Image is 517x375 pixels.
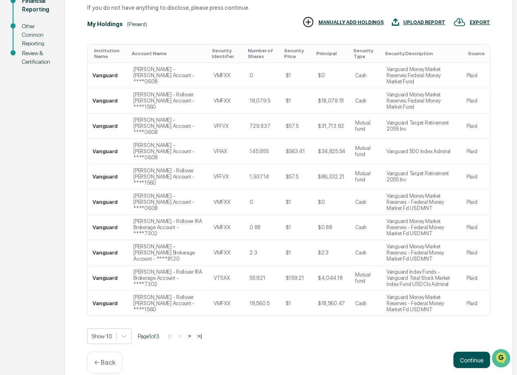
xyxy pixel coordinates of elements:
[209,215,245,240] td: VMFXX
[22,22,51,48] div: Other Common Reporting
[462,139,490,164] td: Plaid
[350,215,382,240] td: Cash
[8,104,15,110] div: 🖐️
[128,63,209,88] td: [PERSON_NAME] - [PERSON_NAME] Account - ****0608
[88,164,128,190] td: Vanguard
[302,16,314,28] img: MANUALLY ADD HOLDINGS
[128,291,209,316] td: [PERSON_NAME] - Rollover [PERSON_NAME] Account - ****1560
[5,115,55,130] a: 🔎Data Lookup
[350,88,382,114] td: Cash
[8,17,148,30] p: How can we help?
[209,114,245,139] td: VFFVX
[132,51,205,56] div: Toggle SortBy
[88,240,128,266] td: Vanguard
[57,138,99,145] a: Powered byPylon
[28,71,103,77] div: We're available if you need us!
[313,240,350,266] td: $2.3
[59,104,66,110] div: 🗄️
[209,164,245,190] td: VFFVX
[403,20,445,25] div: UPLOAD REPORT
[350,240,382,266] td: Cash
[462,88,490,114] td: Plaid
[209,190,245,215] td: VMFXX
[392,16,399,28] img: UPLOAD REPORT
[382,291,462,316] td: Vanguard Money Market Reserves - Federal Money Market Fd USD MNT
[462,215,490,240] td: Plaid
[8,119,15,126] div: 🔎
[313,63,350,88] td: $0
[16,118,51,127] span: Data Lookup
[462,164,490,190] td: Plaid
[138,333,159,339] span: Page 1 of 3
[245,291,281,316] td: 18,560.5
[209,266,245,291] td: VTSAX
[16,103,53,111] span: Preclearance
[128,88,209,114] td: [PERSON_NAME] - Rollover [PERSON_NAME] Account - ****1560
[5,100,56,114] a: 🖐️Preclearance
[313,88,350,114] td: $18,079.51
[281,240,313,266] td: $1
[209,291,245,316] td: VMFXX
[281,114,313,139] td: $57.5
[176,333,184,339] button: <
[195,333,204,339] button: >|
[313,291,350,316] td: $18,560.47
[209,139,245,164] td: VFIAX
[313,139,350,164] td: $34,825.54
[281,63,313,88] td: $1
[281,88,313,114] td: $1
[67,103,101,111] span: Attestations
[350,291,382,316] td: Cash
[245,266,281,291] td: 55.921
[313,215,350,240] td: $0.88
[127,21,147,27] div: (Present)
[128,266,209,291] td: [PERSON_NAME] - Rollover IRA Brokerage Account - ****7302
[350,164,382,190] td: Mutual fund
[88,215,128,240] td: Vanguard
[88,88,128,114] td: Vanguard
[491,348,513,370] iframe: Open customer support
[382,190,462,215] td: Vanguard Money Market Reserves - Federal Money Market Fd USD MNT
[245,88,281,114] td: 18,079.5
[462,190,490,215] td: Plaid
[468,51,486,56] div: Toggle SortBy
[350,190,382,215] td: Cash
[462,240,490,266] td: Plaid
[350,114,382,139] td: Mutual fund
[462,63,490,88] td: Plaid
[88,291,128,316] td: Vanguard
[281,190,313,215] td: $1
[313,114,350,139] td: $31,713.92
[88,190,128,215] td: Vanguard
[462,114,490,139] td: Plaid
[281,266,313,291] td: $159.21
[354,48,378,59] div: Toggle SortBy
[313,190,350,215] td: $0
[470,20,490,25] div: EXPORT
[245,63,281,88] td: 0
[128,240,209,266] td: [PERSON_NAME] - [PERSON_NAME] Brokerage Account - ****8120
[318,20,384,25] div: MANUALLY ADD HOLDINGS
[453,352,490,368] button: Continue
[316,51,347,56] div: Toggle SortBy
[281,215,313,240] td: $1
[281,164,313,190] td: $57.5
[28,62,134,71] div: Start new chat
[87,4,490,11] div: If you do not have anything to disclose, please press continue.
[382,164,462,190] td: Vanguard Target Retirement 2055 Inv
[209,63,245,88] td: VMFXX
[128,190,209,215] td: [PERSON_NAME] - [PERSON_NAME] Account - ****0608
[382,215,462,240] td: Vanguard Money Market Reserves - Federal Money Market Fd USD MNT
[281,291,313,316] td: $1
[128,164,209,190] td: [PERSON_NAME] - Rollover [PERSON_NAME] Account - ****1560
[186,333,194,339] button: >
[245,114,281,139] td: 729.837
[88,114,128,139] td: Vanguard
[94,359,115,366] p: ← Back
[245,164,281,190] td: 1,937.14
[382,139,462,164] td: Vanguard 500 Index Admiral
[453,16,466,28] img: EXPORT
[350,63,382,88] td: Cash
[22,49,51,66] div: Review & Certification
